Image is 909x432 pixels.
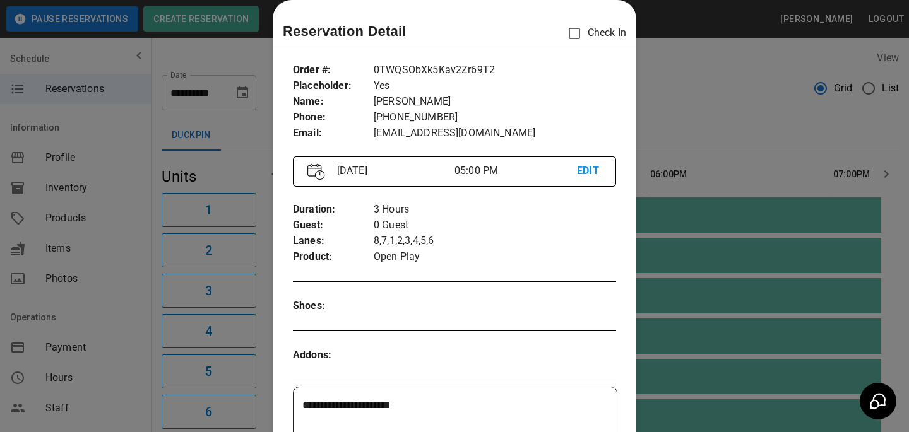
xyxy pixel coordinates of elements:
p: [EMAIL_ADDRESS][DOMAIN_NAME] [374,126,616,141]
p: Guest : [293,218,374,233]
p: Open Play [374,249,616,265]
p: Product : [293,249,374,265]
p: Order # : [293,62,374,78]
p: 3 Hours [374,202,616,218]
p: Check In [561,20,626,47]
p: [PHONE_NUMBER] [374,110,616,126]
p: Shoes : [293,298,374,314]
p: EDIT [577,163,602,179]
p: Addons : [293,347,374,363]
p: 0 Guest [374,218,616,233]
p: 0TWQSObXk5Kav2Zr69T2 [374,62,616,78]
p: 8,7,1,2,3,4,5,6 [374,233,616,249]
p: Name : [293,94,374,110]
p: Email : [293,126,374,141]
p: Reservation Detail [283,21,407,42]
p: Yes [374,78,616,94]
p: Lanes : [293,233,374,249]
p: Placeholder : [293,78,374,94]
p: [DATE] [332,163,454,178]
img: Vector [307,163,325,180]
p: Duration : [293,202,374,218]
p: [PERSON_NAME] [374,94,616,110]
p: 05:00 PM [454,163,577,178]
p: Phone : [293,110,374,126]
